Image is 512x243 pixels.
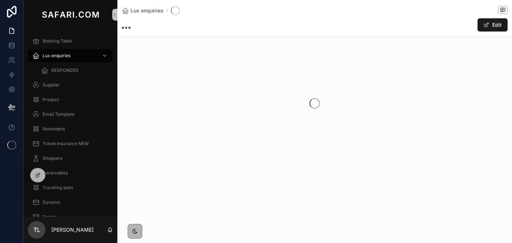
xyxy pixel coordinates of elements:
span: Product [43,97,59,103]
span: Receivables [43,170,68,176]
span: Shoppers [43,155,62,161]
span: Traveling soon [43,185,73,191]
a: Product [28,93,113,106]
a: Reminders [28,122,113,136]
a: Traveling soon [28,181,113,194]
span: Booking Table [43,38,72,44]
div: scrollable content [23,29,117,217]
span: Supplier [43,82,60,88]
a: Lux enquiries [122,7,164,14]
span: Email Template [43,111,74,117]
span: Report [43,214,56,220]
a: Travel Insurance NEW [28,137,113,150]
a: Dynamo [28,196,113,209]
span: Lux enquiries [131,7,164,14]
a: Receivables [28,166,113,180]
span: Travel Insurance NEW [43,141,89,147]
span: TL [33,225,40,234]
button: Edit [478,18,508,32]
span: Dynamo [43,199,60,205]
span: Reminders [43,126,65,132]
a: Email Template [28,108,113,121]
p: [PERSON_NAME] [51,226,94,233]
a: Report [28,210,113,224]
a: Booking Table [28,34,113,48]
span: Lux enquiries [43,53,70,59]
a: RESPONDED [37,64,113,77]
a: Supplier [28,78,113,92]
a: Shoppers [28,152,113,165]
span: RESPONDED [51,67,78,73]
img: App logo [40,9,100,21]
a: Lux enquiries [28,49,113,62]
